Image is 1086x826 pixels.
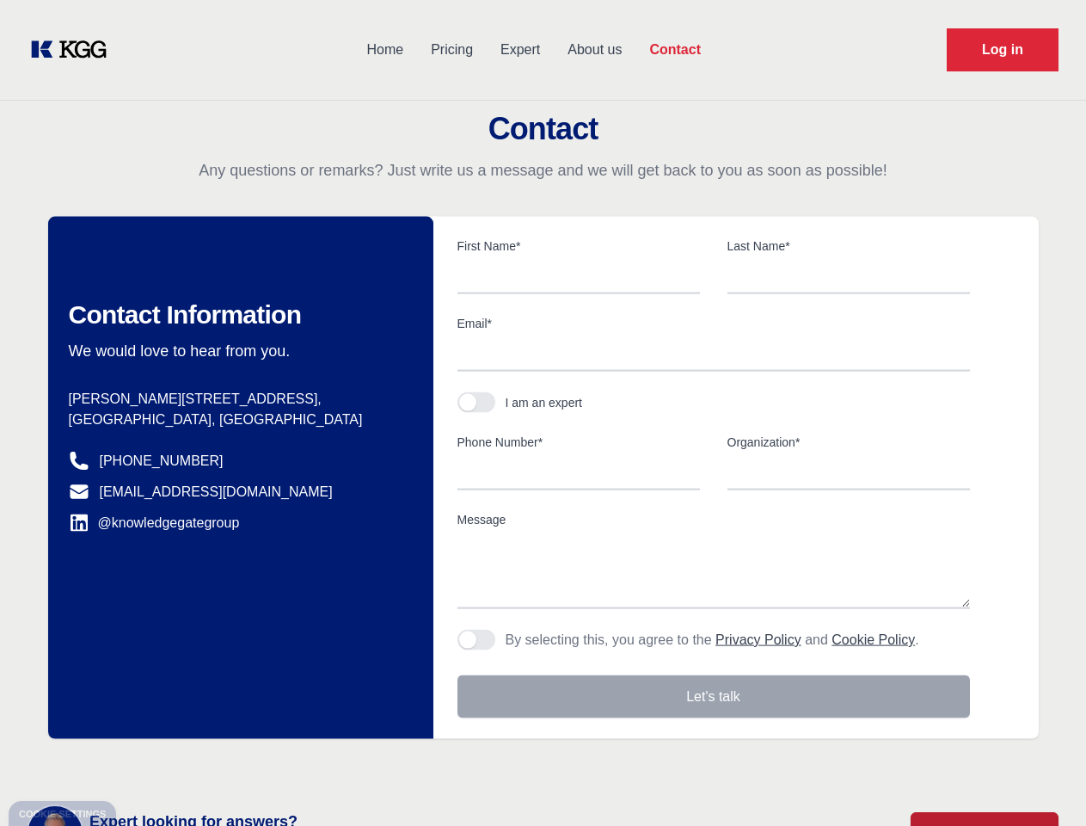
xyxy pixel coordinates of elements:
a: @knowledgegategroup [69,513,240,533]
p: [GEOGRAPHIC_DATA], [GEOGRAPHIC_DATA] [69,410,406,430]
p: Any questions or remarks? Just write us a message and we will get back to you as soon as possible! [21,160,1065,181]
label: First Name* [457,237,700,255]
a: [EMAIL_ADDRESS][DOMAIN_NAME] [100,482,333,502]
a: Home [353,28,417,72]
iframe: Chat Widget [1000,743,1086,826]
p: By selecting this, you agree to the and . [506,630,919,650]
label: Phone Number* [457,434,700,451]
a: Cookie Policy [831,632,915,647]
a: Request Demo [947,28,1058,71]
a: KOL Knowledge Platform: Talk to Key External Experts (KEE) [28,36,120,64]
a: Contact [635,28,715,72]
a: Privacy Policy [715,632,801,647]
label: Organization* [727,434,970,451]
div: Cookie settings [19,810,106,819]
a: About us [554,28,635,72]
label: Last Name* [727,237,970,255]
button: Let's talk [457,675,970,718]
div: I am an expert [506,394,583,411]
label: Email* [457,315,970,332]
label: Message [457,511,970,528]
a: [PHONE_NUMBER] [100,451,224,472]
p: [PERSON_NAME][STREET_ADDRESS], [69,389,406,410]
a: Expert [487,28,554,72]
h2: Contact [21,112,1065,146]
a: Pricing [417,28,487,72]
p: We would love to hear from you. [69,341,406,361]
h2: Contact Information [69,299,406,330]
